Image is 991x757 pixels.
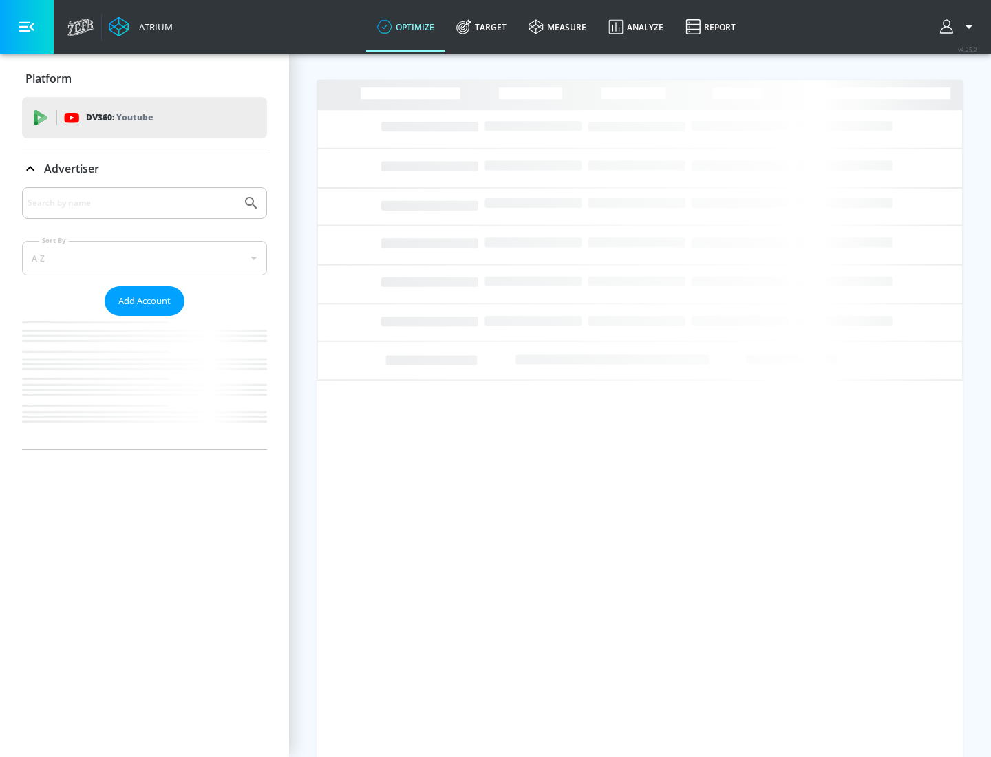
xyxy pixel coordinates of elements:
div: Platform [22,59,267,98]
div: Advertiser [22,187,267,449]
span: Add Account [118,293,171,309]
a: Analyze [597,2,674,52]
div: A-Z [22,241,267,275]
input: Search by name [28,194,236,212]
span: v 4.25.2 [958,45,977,53]
div: Advertiser [22,149,267,188]
p: Advertiser [44,161,99,176]
label: Sort By [39,236,69,245]
a: Report [674,2,747,52]
p: Youtube [116,110,153,125]
p: DV360: [86,110,153,125]
a: optimize [366,2,445,52]
nav: list of Advertiser [22,316,267,449]
a: Target [445,2,518,52]
div: Atrium [134,21,173,33]
p: Platform [25,71,72,86]
button: Add Account [105,286,184,316]
div: DV360: Youtube [22,97,267,138]
a: Atrium [109,17,173,37]
a: measure [518,2,597,52]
